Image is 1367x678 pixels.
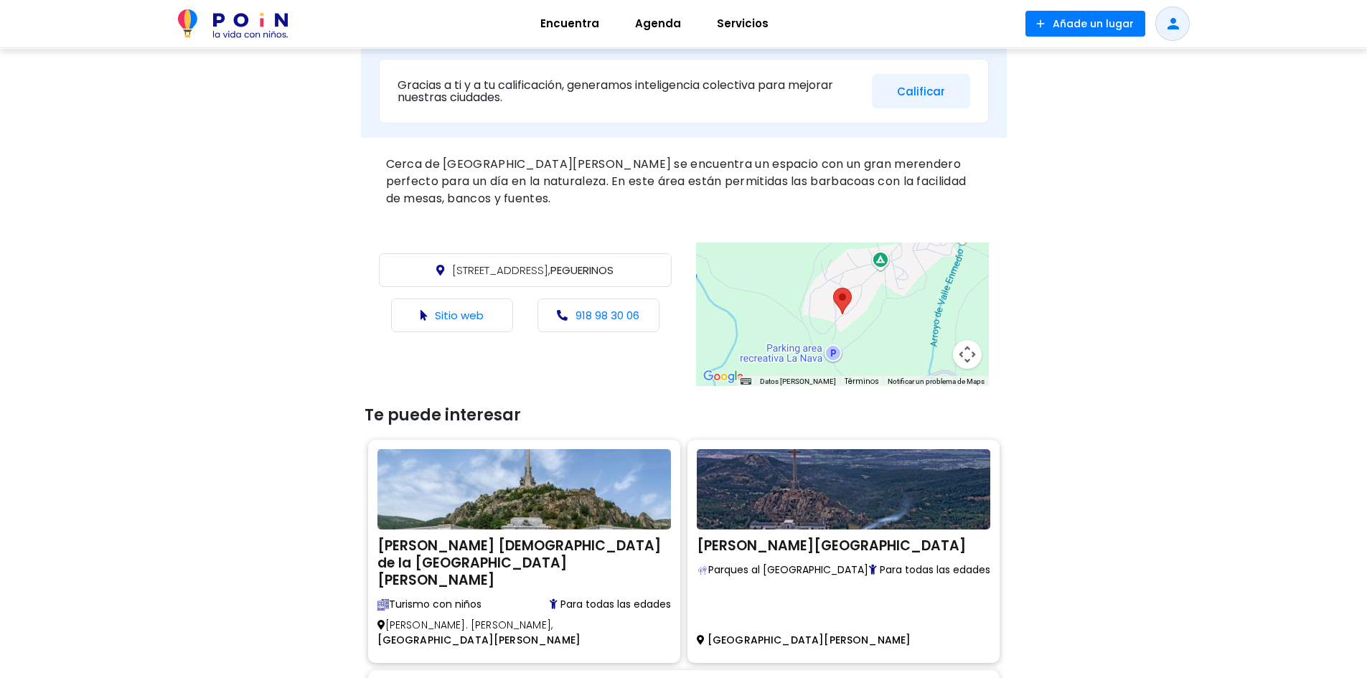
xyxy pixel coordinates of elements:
[869,562,990,578] span: Para todas las edades
[888,377,985,385] a: Notificar un problema de Maps
[398,79,861,104] p: Gracias a ti y a tu calificación, generamos inteligencia colectiva para mejorar nuestras ciudades.
[452,263,614,278] span: PEGUERINOS
[697,565,708,576] img: Encuentra en POiN los mejores lugares al aire libre para ir con niños valorados por familias real...
[435,308,484,323] a: Sitio web
[697,562,868,578] span: Parques al [GEOGRAPHIC_DATA]
[699,6,786,41] a: Servicios
[700,367,747,386] a: Abre esta zona en Google Maps (se abre en una nueva ventana)
[550,597,671,612] span: Para todas las edades
[845,376,879,387] a: Términos
[386,156,982,207] p: Cerca de [GEOGRAPHIC_DATA][PERSON_NAME] se encuentra un espacio con un gran merendero perfecto pa...
[522,6,617,41] a: Encuentra
[872,74,970,109] button: Calificar
[617,6,699,41] a: Agenda
[377,449,671,654] a: Abadía Benedictina de la Santa Cruz del Valle de los Caídos [PERSON_NAME] [DEMOGRAPHIC_DATA] de l...
[377,612,606,654] p: [PERSON_NAME]. [PERSON_NAME],
[710,12,775,35] span: Servicios
[534,12,606,35] span: Encuentra
[576,308,639,323] a: 918 98 30 06
[700,367,747,386] img: Google
[708,633,911,647] span: [GEOGRAPHIC_DATA][PERSON_NAME]
[697,449,990,529] img: Valle de Cuelgamuros
[377,599,389,611] img: Explora atracciones turísticas perfectas para visitar con niños: accesibles, entretenidas y segur...
[178,9,288,38] img: POiN
[452,263,550,278] span: [STREET_ADDRESS],
[629,12,687,35] span: Agenda
[1025,11,1145,37] button: Añade un lugar
[953,340,982,369] button: Controles de visualización del mapa
[741,377,751,387] button: Combinaciones de teclas
[697,533,990,555] h2: [PERSON_NAME][GEOGRAPHIC_DATA]
[377,633,581,647] span: [GEOGRAPHIC_DATA][PERSON_NAME]
[697,449,990,654] a: Valle de Cuelgamuros [PERSON_NAME][GEOGRAPHIC_DATA] Encuentra en POiN los mejores lugares al aire...
[377,597,485,612] span: Turismo con niños
[377,449,671,529] img: Abadía Benedictina de la Santa Cruz del Valle de los Caídos
[365,406,1003,425] h3: Te puede interesar
[377,533,671,589] h2: [PERSON_NAME] [DEMOGRAPHIC_DATA] de la [GEOGRAPHIC_DATA][PERSON_NAME]
[760,377,836,387] button: Datos del mapa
